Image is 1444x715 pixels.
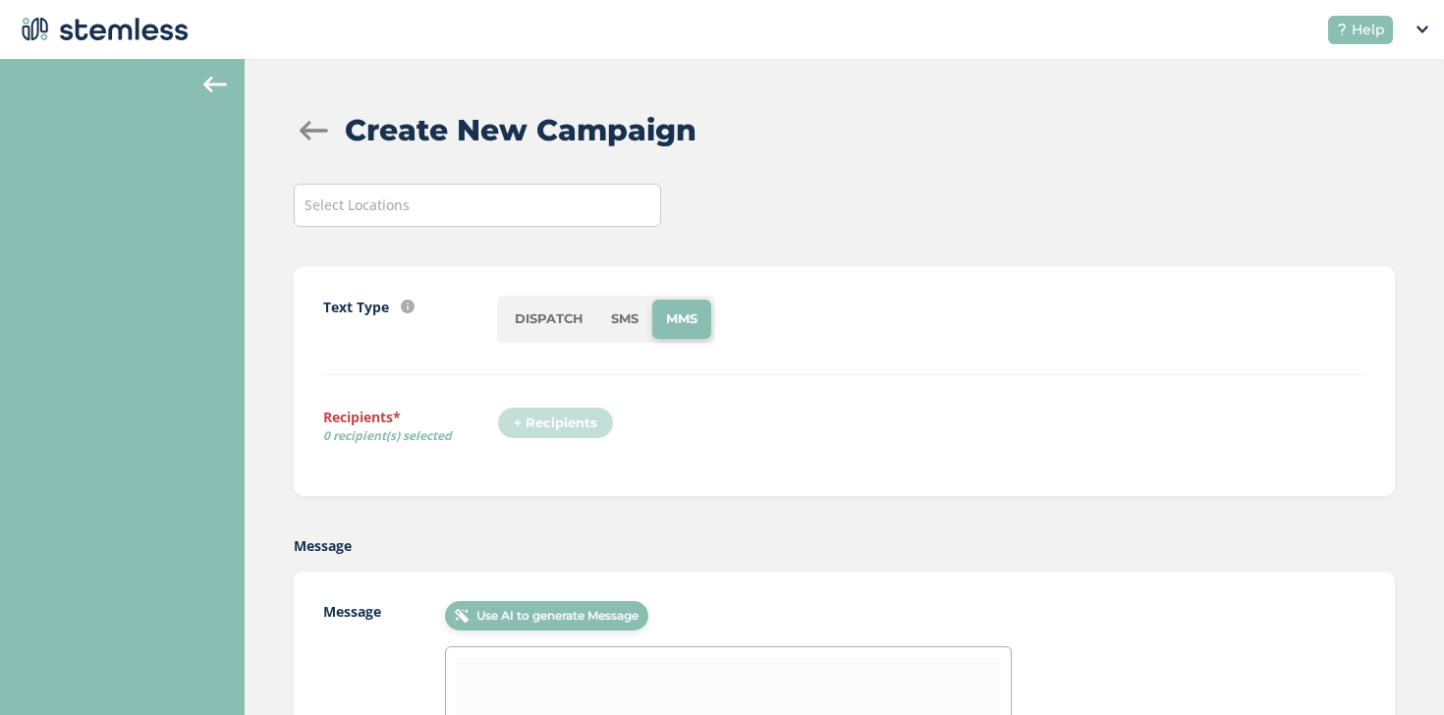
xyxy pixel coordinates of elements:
[16,10,189,49] img: logo-dark-0685b13c.svg
[1352,20,1385,40] span: Help
[401,300,415,313] img: icon-info-236977d2.svg
[203,77,227,92] img: icon-arrow-back-accent-c549486e.svg
[345,108,696,152] h2: Create New Campaign
[294,535,352,556] label: Message
[305,195,410,214] span: Select Locations
[1346,621,1444,715] iframe: Chat Widget
[597,300,652,339] li: SMS
[1416,26,1428,33] img: icon_down-arrow-small-66adaf34.svg
[652,300,711,339] li: MMS
[323,297,389,317] label: Text Type
[501,300,597,339] li: DISPATCH
[1336,24,1348,35] img: icon-help-white-03924b79.svg
[445,601,648,631] button: Use AI to generate Message
[476,607,639,625] span: Use AI to generate Message
[323,407,497,452] label: Recipients*
[323,427,497,445] span: 0 recipient(s) selected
